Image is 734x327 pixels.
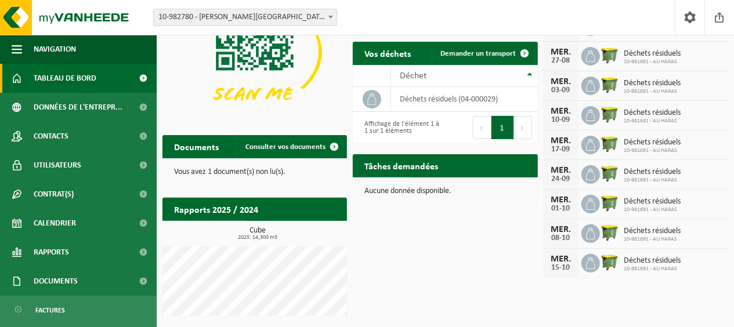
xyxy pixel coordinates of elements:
span: Documents [34,267,78,296]
h3: Cube [168,227,347,241]
div: 01-10 [549,205,573,213]
div: MER. [549,255,573,264]
div: MER. [549,48,573,57]
p: Vous avez 1 document(s) non lu(s). [174,168,335,176]
span: 10-982780 - ZILBERMANN MICHAEL - ESTAIMBOURG [153,9,337,26]
span: Tableau de bord [34,64,96,93]
span: Déchets résiduels [624,108,681,118]
span: Rapports [34,238,69,267]
span: Contacts [34,122,68,151]
div: MER. [549,195,573,205]
span: 10-981691 - AU HARAS [624,59,681,66]
span: 10-981691 - AU HARAS [624,118,681,125]
div: MER. [549,77,573,86]
span: Déchets résiduels [624,49,681,59]
span: Déchets résiduels [624,79,681,88]
div: MER. [549,136,573,146]
div: 15-10 [549,264,573,272]
div: MER. [549,107,573,116]
div: 17-09 [549,146,573,154]
a: Consulter les rapports [246,220,346,244]
span: Navigation [34,35,76,64]
a: Consulter vos documents [236,135,346,158]
h2: Vos déchets [353,42,422,64]
span: 10-981691 - AU HARAS [624,266,681,272]
div: 24-09 [549,175,573,183]
span: Contrat(s) [34,180,74,209]
span: Déchets résiduels [624,256,681,266]
p: Aucune donnée disponible. [364,187,526,195]
img: WB-1100-HPE-GN-50 [600,104,620,124]
span: Calendrier [34,209,76,238]
button: Next [514,116,532,139]
div: 27-08 [549,57,573,65]
img: WB-1100-HPE-GN-50 [600,134,620,154]
span: Déchets résiduels [624,227,681,236]
span: Déchet [400,71,426,81]
h2: Tâches demandées [353,154,450,177]
span: Données de l'entrepr... [34,93,122,122]
a: Factures [3,299,154,321]
button: 1 [491,116,514,139]
h2: Rapports 2025 / 2024 [162,198,270,220]
button: Previous [473,116,491,139]
img: WB-1100-HPE-GN-50 [600,193,620,213]
a: Demander un transport [432,42,537,65]
div: MER. [549,166,573,175]
span: Consulter vos documents [245,143,326,151]
span: Demander un transport [441,50,516,57]
span: 10-981691 - AU HARAS [624,147,681,154]
img: WB-1100-HPE-GN-50 [600,252,620,272]
div: 10-09 [549,116,573,124]
span: 10-981691 - AU HARAS [624,177,681,184]
span: Utilisateurs [34,151,81,180]
img: WB-1100-HPE-GN-50 [600,163,620,183]
div: MER. [549,225,573,234]
div: 03-09 [549,86,573,95]
span: Déchets résiduels [624,138,681,147]
span: 10-981691 - AU HARAS [624,236,681,243]
h2: Documents [162,135,230,158]
img: WB-1100-HPE-GN-50 [600,45,620,65]
span: 10-981691 - AU HARAS [624,88,681,95]
div: 08-10 [549,234,573,242]
span: Déchets résiduels [624,197,681,206]
img: WB-1100-HPE-GN-50 [600,223,620,242]
span: Déchets résiduels [624,168,681,177]
img: WB-1100-HPE-GN-50 [600,75,620,95]
span: 10-982780 - ZILBERMANN MICHAEL - ESTAIMBOURG [154,9,337,26]
span: Factures [35,299,65,321]
td: déchets résiduels (04-000029) [391,87,538,112]
span: 2025: 14,300 m3 [168,235,347,241]
span: 10-981691 - AU HARAS [624,206,681,213]
div: Affichage de l'élément 1 à 1 sur 1 éléments [359,115,439,140]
